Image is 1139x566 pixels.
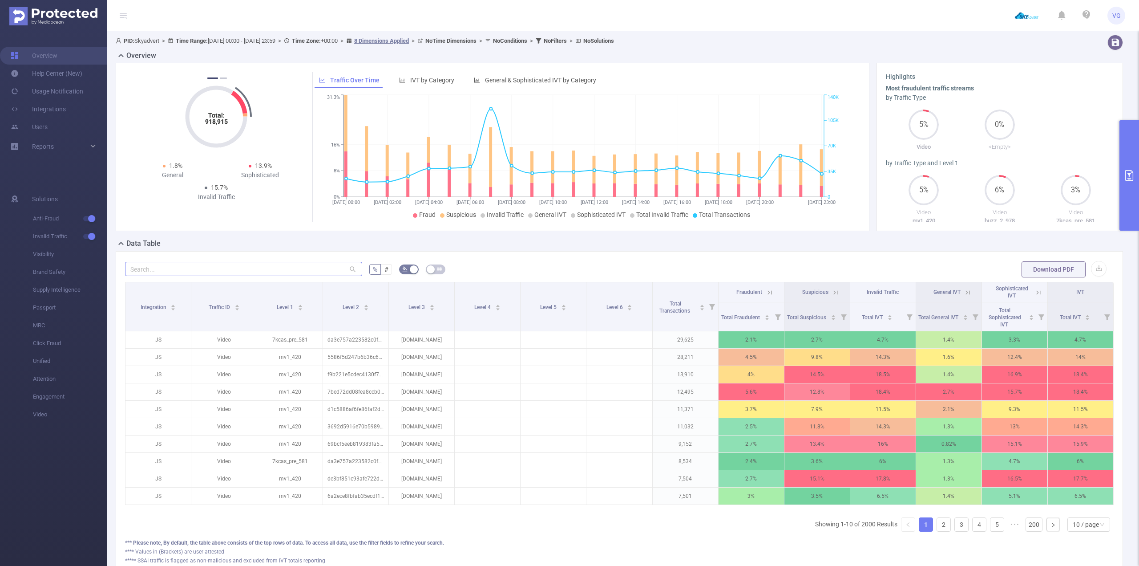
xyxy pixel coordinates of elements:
[425,37,477,44] b: No Time Dimensions
[319,77,325,83] i: icon: line-chart
[11,65,82,82] a: Help Center (New)
[659,301,691,314] span: Total Transactions
[275,37,284,44] span: >
[699,307,704,309] i: icon: caret-down
[125,349,191,366] p: JS
[831,317,836,319] i: icon: caret-down
[990,518,1004,531] a: 5
[963,314,968,319] div: Sort
[905,522,911,527] i: icon: left
[298,303,303,309] div: Sort
[323,453,388,470] p: da3e757a223582c0f95a6af144361321
[577,211,626,218] span: Sophisticated IVT
[539,200,567,205] tspan: [DATE] 10:00
[125,331,191,348] p: JS
[354,37,409,44] u: 8 Dimensions Applied
[1085,314,1090,319] div: Sort
[719,401,784,418] p: 3.7%
[126,238,161,249] h2: Data Table
[1060,314,1082,321] span: Total IVT
[1048,436,1113,452] p: 15.9%
[334,168,340,174] tspan: 8%
[125,262,362,276] input: Search...
[903,302,916,331] i: Filter menu
[540,304,558,310] span: Level 5
[323,436,388,452] p: 69bcf5eeb819383fa59dcb22d1a94e48
[937,518,950,531] a: 2
[257,401,323,418] p: mv1_420
[989,143,1011,150] span: <Empty>
[784,436,850,452] p: 13.4%
[124,37,134,44] b: PID:
[125,383,191,400] p: JS
[191,453,257,470] p: Video
[323,401,388,418] p: d1c5886af6fe86faf2d8ea9de1241899
[933,289,961,295] span: General IVT
[982,453,1047,470] p: 4.7%
[886,159,1114,168] div: by Traffic Type and Level 1
[887,314,893,319] div: Sort
[1008,517,1022,532] li: Next 5 Pages
[389,418,454,435] p: [DOMAIN_NAME]
[373,266,377,273] span: %
[886,208,962,217] p: Video
[985,121,1015,128] span: 0%
[456,200,484,205] tspan: [DATE] 06:00
[234,303,240,309] div: Sort
[32,190,58,208] span: Solutions
[298,307,303,309] i: icon: caret-down
[919,518,933,531] a: 1
[828,118,839,123] tspan: 105K
[33,263,107,281] span: Brand Safety
[1085,317,1090,319] i: icon: caret-down
[9,7,97,25] img: Protected Media
[384,266,388,273] span: #
[784,331,850,348] p: 2.7%
[850,436,916,452] p: 16%
[191,418,257,435] p: Video
[736,289,762,295] span: Fraudulent
[909,187,939,194] span: 5%
[257,331,323,348] p: 7kcas_pre_581
[496,303,501,306] i: icon: caret-up
[191,349,257,366] p: Video
[771,302,784,331] i: Filter menu
[338,37,346,44] span: >
[653,436,718,452] p: 9,152
[1038,216,1114,225] p: 7kcas_pre_581
[627,307,632,309] i: icon: caret-down
[765,314,770,316] i: icon: caret-up
[323,470,388,487] p: de3bf851c93afe722d0b7f7342952ef5
[327,95,340,101] tspan: 31.3%
[389,331,454,348] p: [DOMAIN_NAME]
[474,77,480,83] i: icon: bar-chart
[429,303,435,309] div: Sort
[996,285,1028,299] span: Sophisticated IVT
[257,436,323,452] p: mv1_420
[191,383,257,400] p: Video
[886,93,1114,102] div: by Traffic Type
[802,289,828,295] span: Suspicious
[954,517,969,532] li: 3
[323,331,388,348] p: da3e757a223582c0f95a6af144361321
[719,383,784,400] p: 5.6%
[234,303,239,306] i: icon: caret-up
[176,37,208,44] b: Time Range:
[567,37,575,44] span: >
[191,401,257,418] p: Video
[389,436,454,452] p: [DOMAIN_NAME]
[257,383,323,400] p: mv1_420
[850,331,916,348] p: 4.7%
[33,334,107,352] span: Click Fraud
[653,418,718,435] p: 11,032
[257,470,323,487] p: mv1_420
[255,162,272,169] span: 13.9%
[916,401,981,418] p: 2.1%
[1029,317,1034,319] i: icon: caret-down
[430,307,435,309] i: icon: caret-down
[330,77,380,84] span: Traffic Over Time
[719,436,784,452] p: 2.7%
[1026,518,1042,531] a: 200
[33,370,107,388] span: Attention
[606,304,624,310] span: Level 6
